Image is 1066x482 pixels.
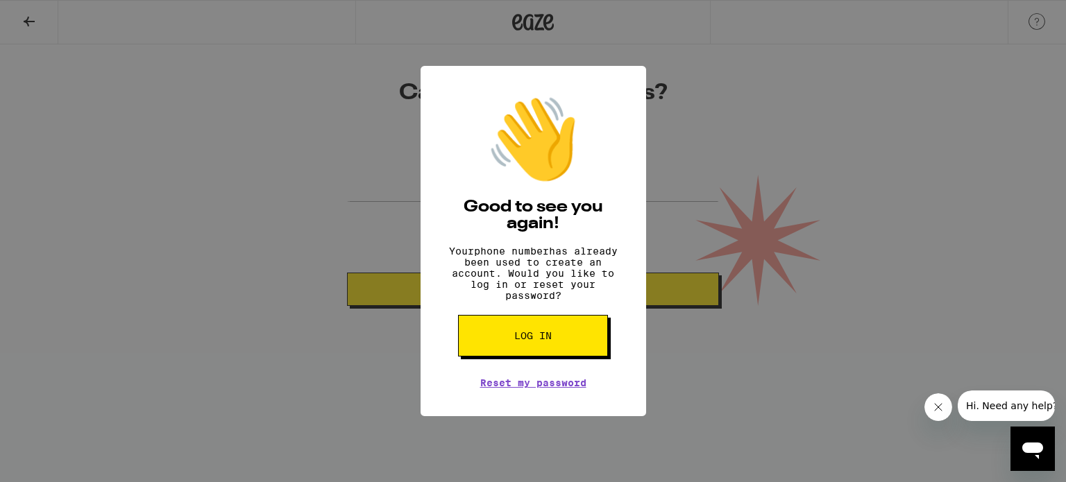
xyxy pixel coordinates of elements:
iframe: Close message [924,393,952,421]
iframe: Message from company [958,390,1055,421]
div: 👋 [484,94,582,185]
button: Log in [458,315,608,356]
a: Reset my password [480,377,586,388]
h2: Good to see you again! [441,199,625,232]
span: Log in [514,331,552,341]
iframe: Button to launch messaging window [1010,427,1055,471]
p: Your phone number has already been used to create an account. Would you like to log in or reset y... [441,246,625,301]
span: Hi. Need any help? [8,10,100,21]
